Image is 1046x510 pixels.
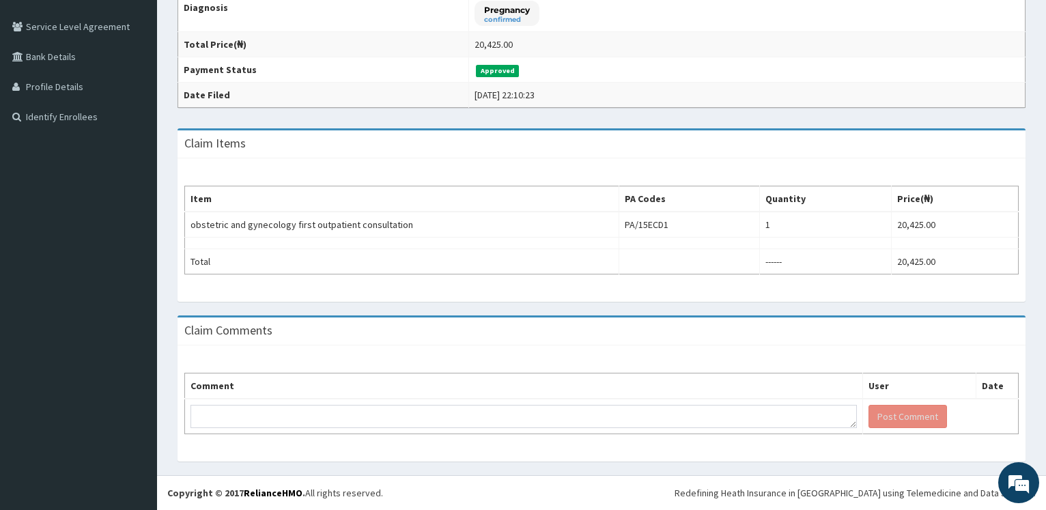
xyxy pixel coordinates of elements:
[976,373,1019,399] th: Date
[184,324,272,337] h3: Claim Comments
[484,4,530,16] p: Pregnancy
[868,405,947,428] button: Post Comment
[178,57,469,83] th: Payment Status
[157,475,1046,510] footer: All rights reserved.
[178,83,469,108] th: Date Filed
[185,373,863,399] th: Comment
[185,186,619,212] th: Item
[619,212,759,238] td: PA/15ECD1
[475,38,513,51] div: 20,425.00
[185,249,619,274] td: Total
[167,487,305,499] strong: Copyright © 2017 .
[185,212,619,238] td: obstetric and gynecology first outpatient consultation
[759,186,891,212] th: Quantity
[863,373,976,399] th: User
[892,186,1019,212] th: Price(₦)
[184,137,246,150] h3: Claim Items
[244,487,302,499] a: RelianceHMO
[892,249,1019,274] td: 20,425.00
[476,65,519,77] span: Approved
[892,212,1019,238] td: 20,425.00
[759,249,891,274] td: ------
[619,186,759,212] th: PA Codes
[484,16,530,23] small: confirmed
[675,486,1036,500] div: Redefining Heath Insurance in [GEOGRAPHIC_DATA] using Telemedicine and Data Science!
[475,88,535,102] div: [DATE] 22:10:23
[178,32,469,57] th: Total Price(₦)
[759,212,891,238] td: 1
